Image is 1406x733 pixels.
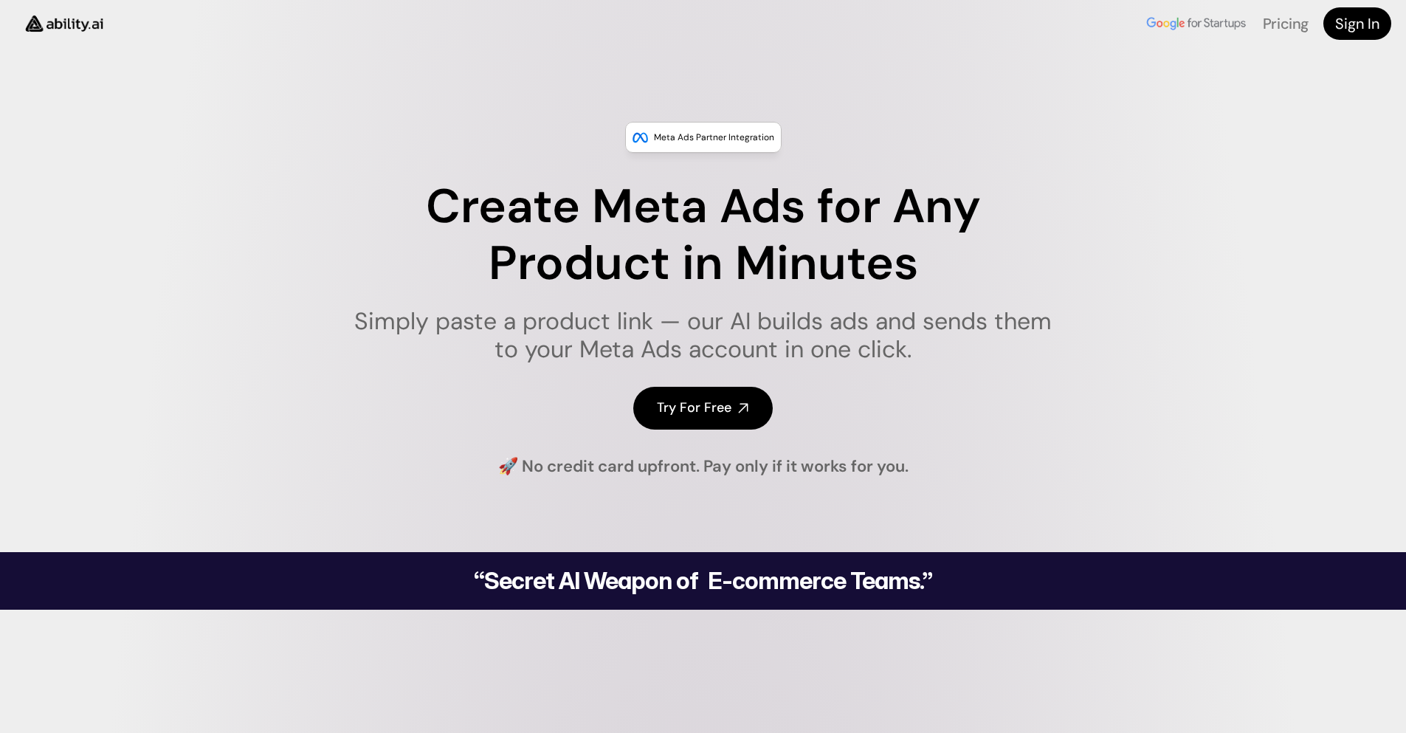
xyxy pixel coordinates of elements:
a: Try For Free [633,387,773,429]
h4: Try For Free [657,399,731,417]
h4: Sign In [1335,13,1379,34]
p: Meta Ads Partner Integration [654,130,774,145]
h1: Simply paste a product link — our AI builds ads and sends them to your Meta Ads account in one cl... [345,307,1061,364]
a: Pricing [1263,14,1309,33]
h2: “Secret AI Weapon of E-commerce Teams.” [436,569,971,593]
h1: Create Meta Ads for Any Product in Minutes [345,179,1061,292]
a: Sign In [1323,7,1391,40]
h4: 🚀 No credit card upfront. Pay only if it works for you. [498,455,909,478]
